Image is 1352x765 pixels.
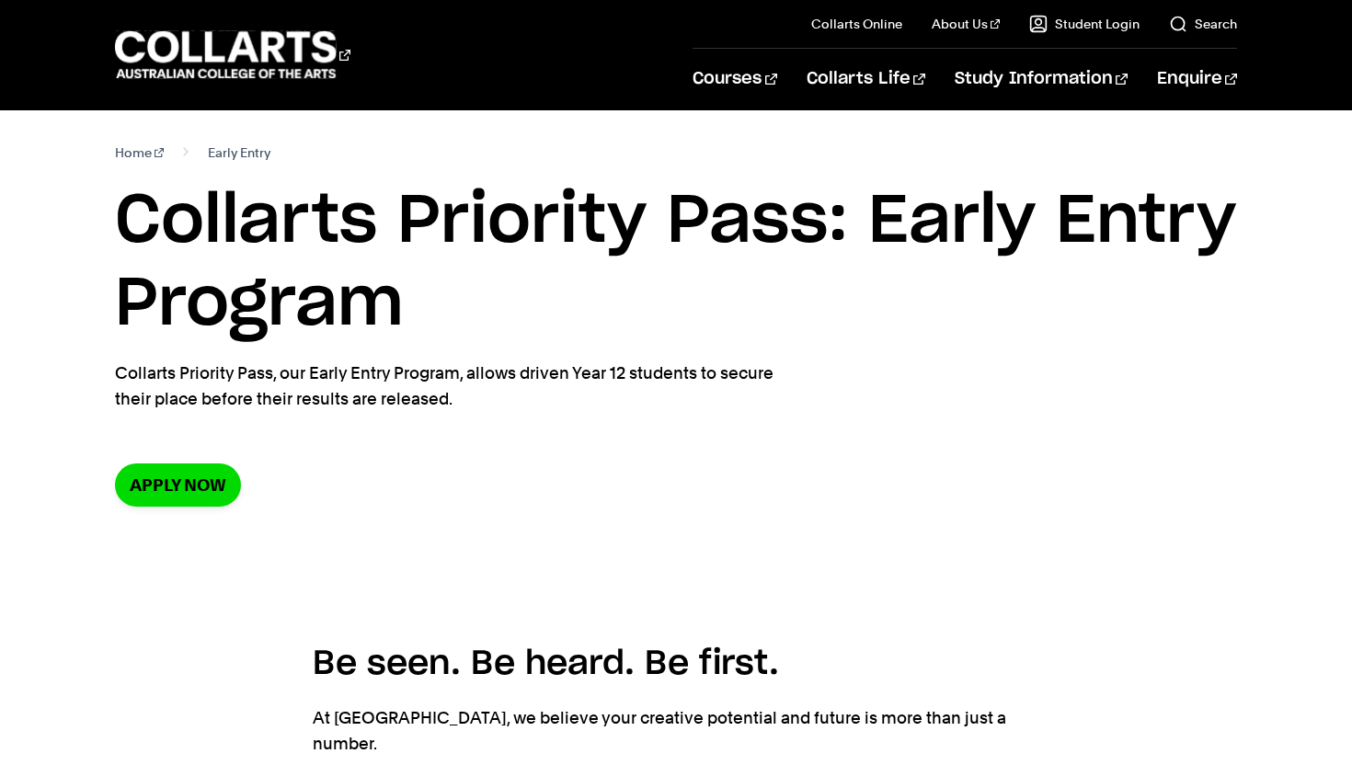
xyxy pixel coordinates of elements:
a: Student Login [1029,15,1140,33]
a: Collarts Online [811,15,902,33]
a: Home [115,140,164,166]
a: Study Information [955,49,1128,109]
a: Search [1169,15,1237,33]
div: Go to homepage [115,29,350,81]
a: Collarts Life [807,49,925,109]
p: Collarts Priority Pass, our Early Entry Program, allows driven Year 12 students to secure their p... [115,360,786,412]
h1: Collarts Priority Pass: Early Entry Program [115,180,1237,346]
span: Be seen. Be heard. Be first. [313,647,779,680]
a: Apply now [115,463,241,507]
a: Enquire [1157,49,1237,109]
span: Early Entry [208,140,270,166]
a: Courses [693,49,776,109]
span: At [GEOGRAPHIC_DATA], we believe your creative potential and future is more than just a number. [313,708,1006,753]
a: About Us [932,15,1000,33]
